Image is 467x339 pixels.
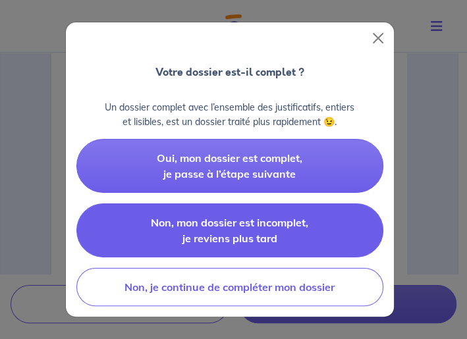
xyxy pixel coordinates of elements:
[124,280,335,294] span: Non, je continue de compléter mon dossier
[151,216,308,245] span: Non, mon dossier est incomplet, je reviens plus tard
[76,100,383,129] p: Un dossier complet avec l’ensemble des justificatifs, entiers et lisibles, est un dossier traité ...
[368,28,389,49] button: Close
[76,203,383,257] button: Non, mon dossier est incomplet, je reviens plus tard
[76,268,383,306] button: Non, je continue de compléter mon dossier
[155,65,304,80] p: Votre dossier est-il complet ?
[157,151,302,180] span: Oui, mon dossier est complet, je passe à l’étape suivante
[76,139,383,193] button: Oui, mon dossier est complet, je passe à l’étape suivante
